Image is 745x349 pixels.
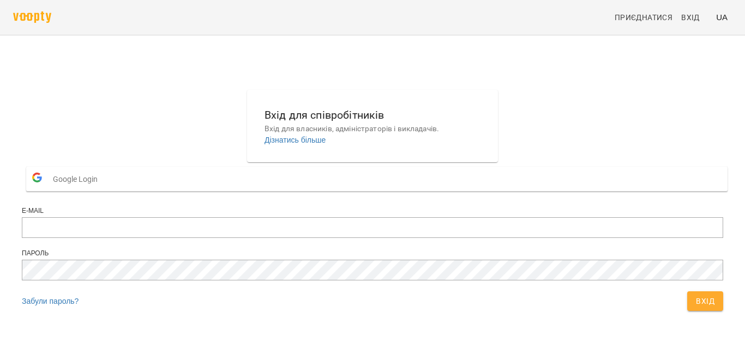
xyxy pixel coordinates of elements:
a: Вхід [677,8,712,27]
p: Вхід для власників, адміністраторів і викладачів. [265,124,480,134]
span: UA [716,11,728,23]
span: Вхід [696,295,714,308]
span: Приєднатися [615,11,672,24]
button: Вхід [687,291,723,311]
button: Google Login [26,167,728,191]
a: Приєднатися [610,8,677,27]
button: UA [712,7,732,27]
div: E-mail [22,206,723,216]
button: Вхід для співробітниківВхід для власників, адміністраторів і викладачів.Дізнатись більше [256,98,489,154]
a: Забули пароль? [22,297,79,305]
h6: Вхід для співробітників [265,107,480,124]
span: Вхід [681,11,700,24]
div: Пароль [22,249,723,258]
span: Google Login [53,168,103,190]
a: Дізнатись більше [265,136,326,144]
img: voopty.png [13,11,51,23]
